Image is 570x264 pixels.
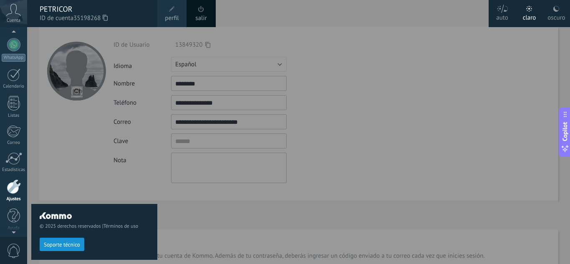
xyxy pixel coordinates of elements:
span: ID de cuenta [40,14,149,23]
span: Cuenta [7,18,20,23]
span: 35198268 [73,14,108,23]
button: Soporte técnico [40,238,84,251]
span: Copilot [561,122,569,141]
div: claro [523,5,536,27]
div: Calendario [2,84,26,89]
div: Listas [2,113,26,118]
div: Correo [2,140,26,146]
span: Soporte técnico [44,242,80,248]
div: PETRICOR [40,5,149,14]
div: Estadísticas [2,167,26,173]
div: auto [496,5,508,27]
span: © 2025 derechos reservados | [40,223,149,229]
span: perfil [165,14,179,23]
a: Términos de uso [103,223,138,229]
div: Ajustes [2,196,26,202]
div: oscuro [547,5,565,27]
a: salir [195,14,207,23]
a: Soporte técnico [40,241,84,247]
div: WhatsApp [2,54,25,62]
